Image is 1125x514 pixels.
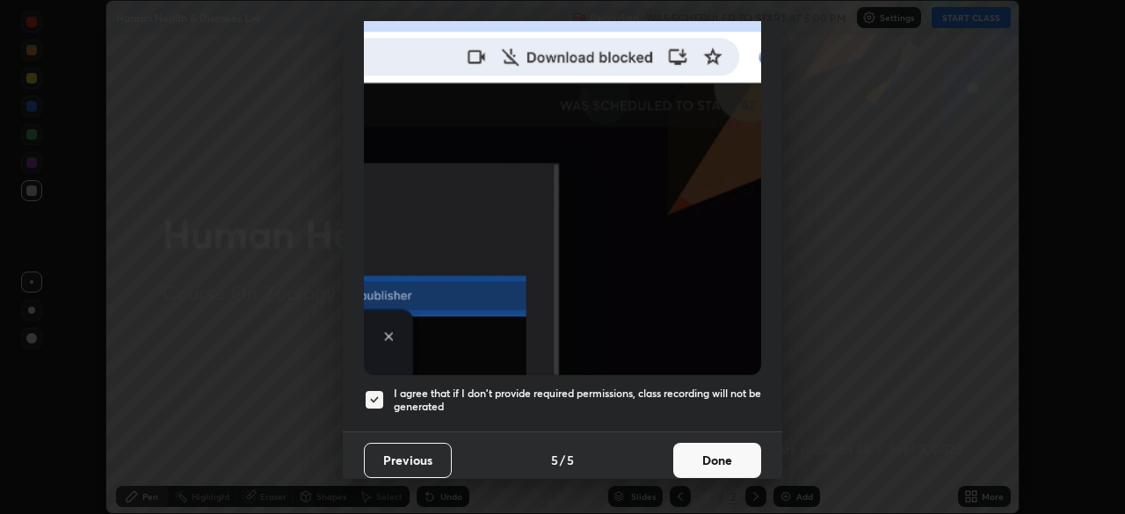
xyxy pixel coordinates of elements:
[560,451,565,469] h4: /
[551,451,558,469] h4: 5
[567,451,574,469] h4: 5
[673,443,761,478] button: Done
[364,443,452,478] button: Previous
[394,387,761,414] h5: I agree that if I don't provide required permissions, class recording will not be generated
